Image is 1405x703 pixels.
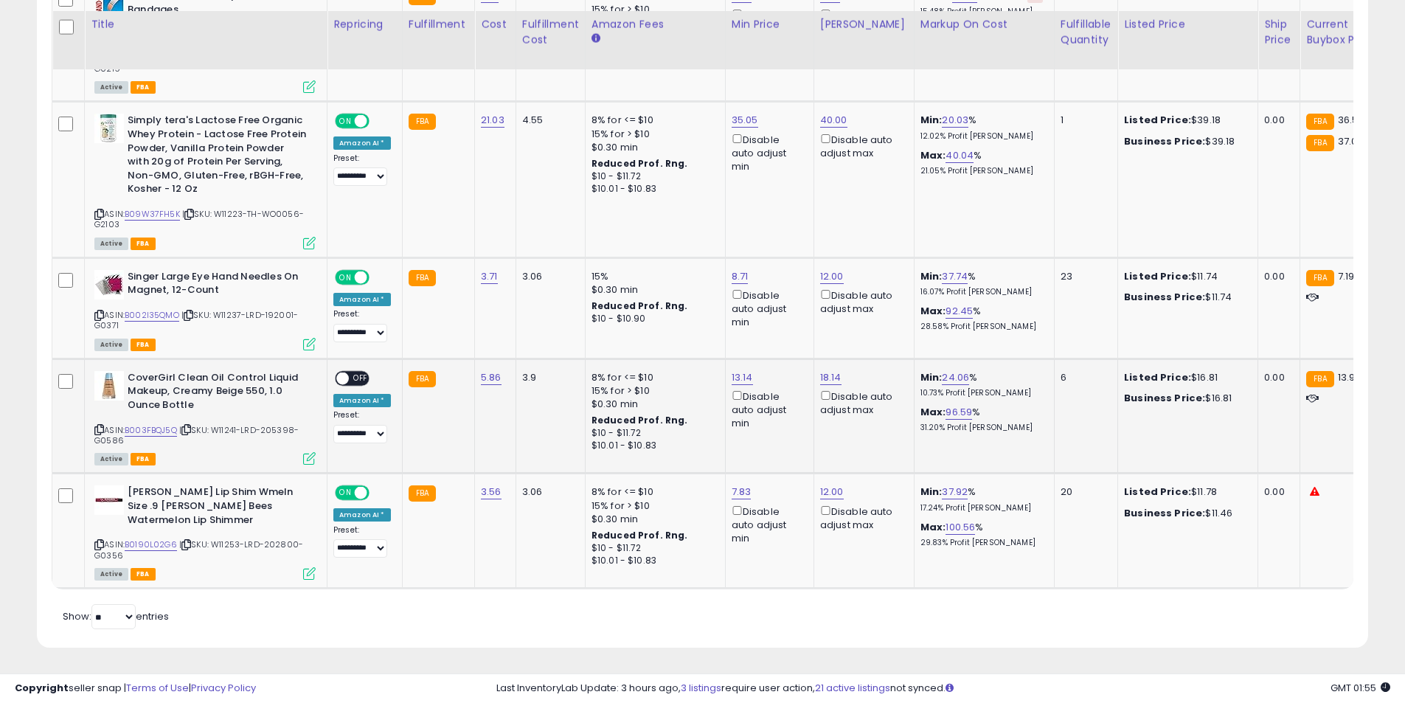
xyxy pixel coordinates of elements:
div: 4.55 [522,114,574,127]
div: Disable auto adjust min [732,388,802,431]
div: 15% [592,270,714,283]
a: 5.86 [481,370,502,385]
a: 12.00 [820,485,844,499]
div: $16.81 [1124,392,1246,405]
p: 12.02% Profit [PERSON_NAME] [920,131,1043,142]
a: Terms of Use [126,681,189,695]
a: 13.14 [732,370,753,385]
div: 3.06 [522,270,574,283]
small: Amazon Fees. [592,32,600,46]
b: [PERSON_NAME] Lip Shim Wmeln Size .9 [PERSON_NAME] Bees Watermelon Lip Shimmer [128,485,307,530]
div: 0.00 [1264,114,1288,127]
div: Repricing [333,17,396,32]
div: ASIN: [94,485,316,578]
strong: Copyright [15,681,69,695]
img: 319U09vGpIL._SL40_.jpg [94,485,124,515]
div: 0.00 [1264,371,1288,384]
small: FBA [409,270,436,286]
div: % [920,406,1043,433]
span: FBA [131,339,156,351]
div: 15% for > $10 [592,384,714,398]
div: Min Price [732,17,808,32]
b: Listed Price: [1124,113,1191,127]
div: $39.18 [1124,135,1246,148]
span: ON [336,487,355,499]
img: 514E1OmsqPL._SL40_.jpg [94,270,124,299]
div: 1 [1061,114,1106,127]
div: Listed Price [1124,17,1252,32]
div: % [920,485,1043,513]
span: All listings currently available for purchase on Amazon [94,339,128,351]
span: FBA [131,238,156,250]
small: FBA [409,114,436,130]
a: 40.00 [820,113,847,128]
div: $10.01 - $10.83 [592,555,714,567]
a: 40.04 [946,148,974,163]
b: Max: [920,405,946,419]
b: Reduced Prof. Rng. [592,414,688,426]
span: Show: entries [63,609,169,623]
div: % [920,270,1043,297]
small: FBA [409,485,436,502]
span: 7.19 [1338,269,1355,283]
span: OFF [367,271,391,283]
div: 23 [1061,270,1106,283]
div: 3.9 [522,371,574,384]
span: FBA [131,81,156,94]
div: Disable auto adjust min [732,131,802,174]
div: $0.30 min [592,398,714,411]
p: 16.07% Profit [PERSON_NAME] [920,287,1043,297]
p: 21.05% Profit [PERSON_NAME] [920,166,1043,176]
div: $0.30 min [592,141,714,154]
a: 21 active listings [815,681,890,695]
div: Cost [481,17,510,32]
div: ASIN: [94,114,316,247]
div: 15% for > $10 [592,499,714,513]
div: Ship Price [1264,17,1294,48]
div: Preset: [333,153,391,187]
b: Max: [920,520,946,534]
a: B003FBQJ5Q [125,424,177,437]
div: Fulfillment [409,17,468,32]
span: All listings currently available for purchase on Amazon [94,238,128,250]
div: Amazon AI * [333,508,391,522]
a: 20.03 [942,113,968,128]
a: 100.56 [946,520,975,535]
div: $16.81 [1124,371,1246,384]
span: All listings currently available for purchase on Amazon [94,81,128,94]
div: Disable auto adjust max [820,287,903,316]
div: $10 - $11.72 [592,542,714,555]
b: Business Price: [1124,290,1205,304]
div: Markup on Cost [920,17,1048,32]
div: $10 - $11.72 [592,170,714,183]
span: ON [336,271,355,283]
div: Amazon AI * [333,293,391,306]
div: Fulfillment Cost [522,17,579,48]
span: OFF [349,372,372,384]
span: 2025-09-8 01:55 GMT [1331,681,1390,695]
div: seller snap | | [15,682,256,696]
a: B0190L02G6 [125,538,177,551]
a: 37.74 [942,269,968,284]
b: Business Price: [1124,134,1205,148]
div: Preset: [333,525,391,558]
div: Title [91,17,321,32]
span: 36.54 [1338,113,1365,127]
a: 7.83 [732,485,752,499]
div: $10.01 - $10.83 [592,440,714,452]
div: Amazon Fees [592,17,719,32]
b: Min: [920,269,943,283]
b: Listed Price: [1124,269,1191,283]
span: OFF [367,487,391,499]
p: 10.73% Profit [PERSON_NAME] [920,388,1043,398]
div: 20 [1061,485,1106,499]
span: | SKU: W11241-LRD-205398-G0586 [94,424,299,446]
div: Disable auto adjust max [820,503,903,532]
div: Current Buybox Price [1306,17,1382,48]
div: $0.30 min [592,513,714,526]
b: Business Price: [1124,391,1205,405]
div: Disable auto adjust max [820,388,903,417]
span: FBA [131,568,156,581]
b: Reduced Prof. Rng. [592,529,688,541]
b: Reduced Prof. Rng. [592,157,688,170]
